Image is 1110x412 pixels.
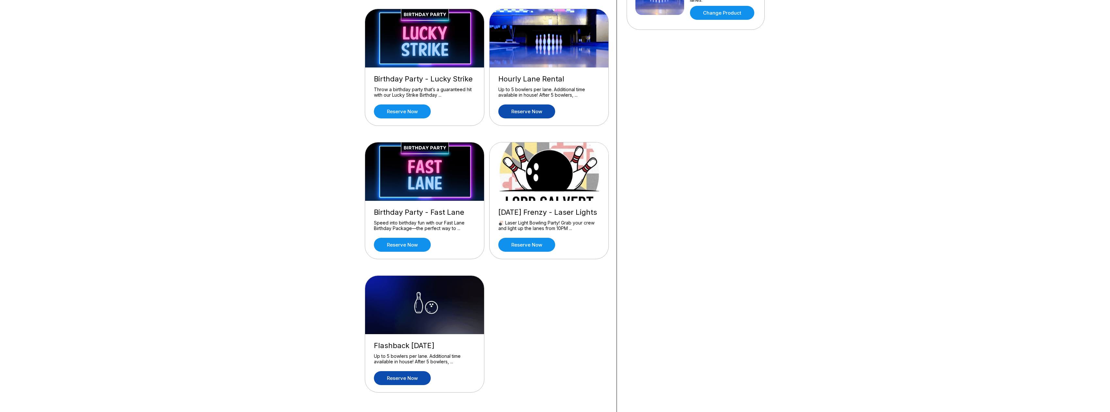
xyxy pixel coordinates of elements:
div: Hourly Lane Rental [498,75,600,83]
img: Hourly Lane Rental [490,9,609,67]
div: Throw a birthday party that’s a guaranteed hit with our Lucky Strike Birthday ... [374,87,475,98]
a: Reserve now [374,371,431,385]
div: Speed into birthday fun with our Fast Lane Birthday Package—the perfect way to ... [374,220,475,231]
div: Up to 5 bowlers per lane. Additional time available in house! After 5 bowlers, ... [498,87,600,98]
a: Change Product [690,6,754,20]
div: [DATE] Frenzy - Laser Lights [498,208,600,217]
a: Reserve now [498,238,555,252]
div: Birthday Party - Fast Lane [374,208,475,217]
a: Reserve now [374,238,431,252]
div: Birthday Party - Lucky Strike [374,75,475,83]
a: Reserve now [498,104,555,118]
img: Birthday Party - Fast Lane [365,142,485,201]
img: Friday Frenzy - Laser Lights [490,142,609,201]
div: 🎳 Laser Light Bowling Party! Grab your crew and light up the lanes from 10PM ... [498,220,600,231]
div: Up to 5 bowlers per lane. Additional time available in house! After 5 bowlers, ... [374,353,475,365]
a: Reserve now [374,104,431,118]
img: Flashback Friday [365,276,485,334]
div: Flashback [DATE] [374,341,475,350]
img: Birthday Party - Lucky Strike [365,9,485,67]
